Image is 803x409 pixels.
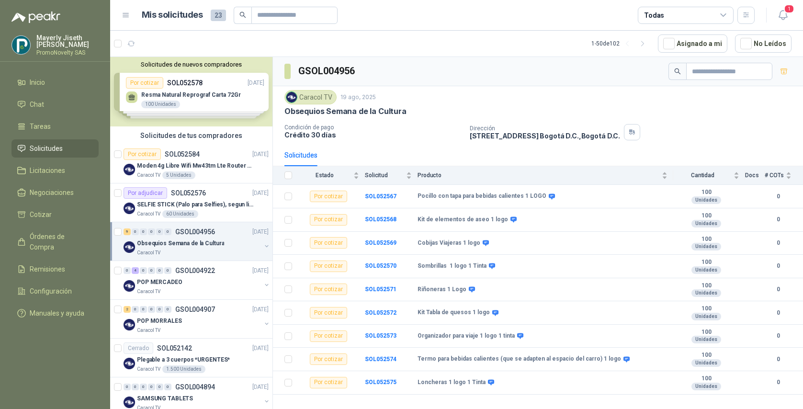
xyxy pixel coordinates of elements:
[114,61,269,68] button: Solicitudes de nuevos compradores
[110,57,272,126] div: Solicitudes de nuevos compradoresPor cotizarSOL052578[DATE] Resma Natural Reprograf Carta 72Gr100...
[365,166,418,185] th: Solicitud
[252,266,269,275] p: [DATE]
[11,304,99,322] a: Manuales y ayuda
[765,166,803,185] th: # COTs
[137,278,182,287] p: POP MERCADEO
[284,106,407,116] p: Obsequios Semana de la Cultura
[310,237,347,249] div: Por cotizar
[691,359,721,367] div: Unidades
[124,267,131,274] div: 0
[310,307,347,318] div: Por cotizar
[765,192,792,201] b: 0
[239,11,246,18] span: search
[365,309,396,316] a: SOL052572
[148,306,155,313] div: 0
[365,216,396,223] b: SOL052568
[11,227,99,256] a: Órdenes de Compra
[137,317,182,326] p: POP MORRALES
[418,355,621,363] b: Termo para bebidas calientes (que se adapten al espacio del carro) 1 logo
[365,286,396,293] a: SOL052571
[30,143,63,154] span: Solicitudes
[124,384,131,390] div: 0
[673,166,745,185] th: Cantidad
[137,239,224,248] p: Obsequios Semana de la Cultura
[211,10,226,21] span: 23
[11,161,99,180] a: Licitaciones
[418,239,480,247] b: Cobijas Viajeras 1 logo
[784,4,794,13] span: 1
[30,231,90,252] span: Órdenes de Compra
[171,190,206,196] p: SOL052576
[175,384,215,390] p: GSOL004894
[673,282,739,290] b: 100
[470,125,620,132] p: Dirección
[286,92,297,102] img: Company Logo
[673,329,739,336] b: 100
[124,397,135,408] img: Company Logo
[774,7,792,24] button: 1
[418,286,466,294] b: Riñoneras 1 Logo
[137,355,230,364] p: Plegable a 3 cuerpos *URGENTES*
[765,172,784,179] span: # COTs
[142,8,203,22] h1: Mis solicitudes
[252,305,269,314] p: [DATE]
[252,344,269,353] p: [DATE]
[673,352,739,359] b: 100
[11,282,99,300] a: Configuración
[124,164,135,175] img: Company Logo
[673,375,739,383] b: 100
[175,228,215,235] p: GSOL004956
[674,68,681,75] span: search
[30,264,65,274] span: Remisiones
[132,384,139,390] div: 0
[124,280,135,292] img: Company Logo
[644,10,664,21] div: Todas
[11,205,99,224] a: Cotizar
[137,288,160,295] p: Caracol TV
[164,267,171,274] div: 0
[658,34,727,53] button: Asignado a mi
[162,171,195,179] div: 5 Unidades
[132,306,139,313] div: 0
[164,384,171,390] div: 0
[418,332,515,340] b: Organizador para viaje 1 logo 1 tinta
[284,124,462,131] p: Condición de pago
[691,266,721,274] div: Unidades
[365,239,396,246] b: SOL052569
[140,384,147,390] div: 0
[124,265,271,295] a: 0 4 0 0 0 0 GSOL004922[DATE] Company LogoPOP MERCADEOCaracol TV
[162,365,205,373] div: 1.500 Unidades
[252,189,269,198] p: [DATE]
[365,356,396,363] a: SOL052574
[673,236,739,243] b: 100
[11,139,99,158] a: Solicitudes
[470,132,620,140] p: [STREET_ADDRESS] Bogotá D.C. , Bogotá D.C.
[673,189,739,196] b: 100
[137,210,160,218] p: Caracol TV
[124,187,167,199] div: Por adjudicar
[124,148,161,160] div: Por cotizar
[30,187,74,198] span: Negociaciones
[137,171,160,179] p: Caracol TV
[365,332,396,339] b: SOL052573
[137,394,193,403] p: SAMSUNG TABLETS
[252,227,269,237] p: [DATE]
[418,309,490,317] b: Kit Tabla de quesos 1 logo
[110,126,272,145] div: Solicitudes de tus compradores
[124,319,135,330] img: Company Logo
[284,90,337,104] div: Caracol TV
[124,342,153,354] div: Cerrado
[365,262,396,269] a: SOL052570
[30,77,45,88] span: Inicio
[365,172,404,179] span: Solicitud
[418,216,508,224] b: Kit de elementos de aseo 1 logo
[310,261,347,272] div: Por cotizar
[30,209,52,220] span: Cotizar
[673,305,739,313] b: 100
[745,166,765,185] th: Docs
[691,383,721,390] div: Unidades
[310,353,347,365] div: Por cotizar
[418,379,486,386] b: Loncheras 1 logo 1 Tinta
